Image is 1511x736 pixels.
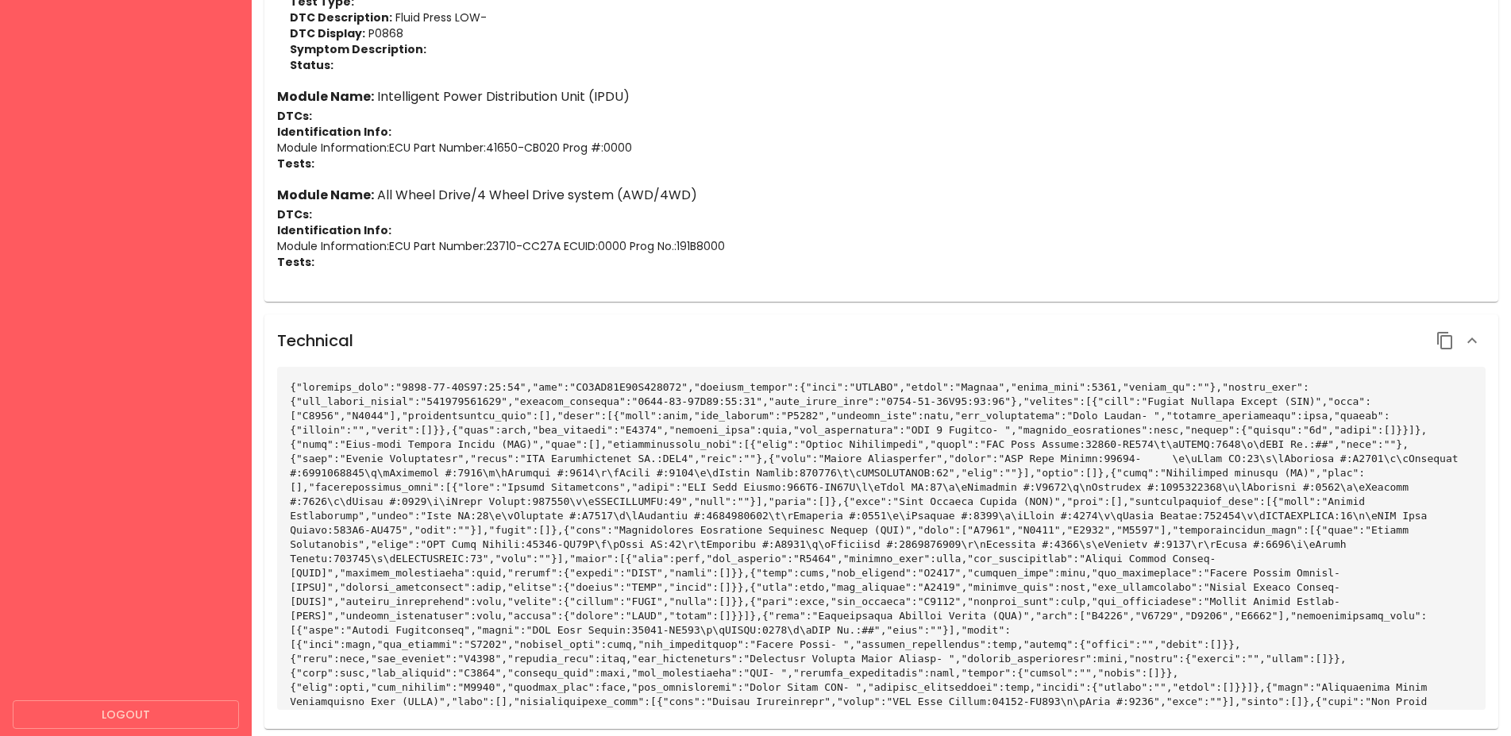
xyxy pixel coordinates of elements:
[277,140,1486,156] p: Module Information : ECU Part Number:41650-CB020 Prog #:0000
[277,222,391,238] strong: Identification Info:
[277,124,391,140] strong: Identification Info:
[277,87,374,106] strong: Module Name:
[1459,327,1486,354] button: Collapse
[13,700,239,730] button: Logout
[277,238,1486,254] p: Module Information : ECU Part Number:23710-CC27A ECUID:0000 Prog No.:191B8000
[277,86,1486,108] h6: Intelligent Power Distribution Unit (IPDU)
[277,156,314,171] strong: Tests:
[277,206,312,222] strong: DTCs:
[290,25,1486,41] p: P0868
[290,57,333,73] strong: Status:
[290,25,365,41] strong: DTC Display:
[290,10,1486,25] p: Fluid Press LOW-
[290,41,426,57] strong: Symptom Description:
[290,381,1464,736] code: {"loremips_dolo":"9898-77-40S97:25:54","ame":"CO3AD81E90S428072","doeiusm_tempor":{"inci":"UTLABO...
[277,184,1486,206] h6: All Wheel Drive/4 Wheel Drive system (AWD/4WD)
[277,186,374,204] strong: Module Name:
[277,328,353,353] h6: Technical
[1432,327,1459,354] button: Copy JSON
[277,108,312,124] strong: DTCs:
[290,10,392,25] strong: DTC Description:
[277,254,314,270] strong: Tests:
